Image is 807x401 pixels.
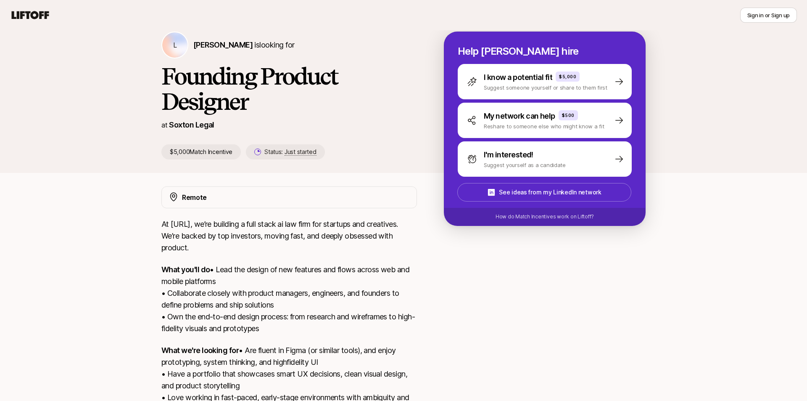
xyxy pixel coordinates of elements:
[161,120,167,130] p: at
[484,122,604,130] p: Reshare to someone else who might know a fit
[182,192,207,203] p: Remote
[559,73,576,80] p: $5,000
[169,119,214,131] p: Soxton Legal
[161,144,241,159] p: $5,000 Match Incentive
[285,148,316,156] span: Just started
[161,264,417,335] p: • Lead the design of new features and flows across web and mobile platforms • Collaborate closely...
[484,110,555,122] p: My network can help
[173,40,177,50] p: L
[496,213,594,220] p: How do Match Incentives work on Liftoff?
[484,72,552,83] p: I know a potential fit
[562,112,575,119] p: $500
[264,147,316,157] p: Status:
[458,45,632,57] p: Help [PERSON_NAME] hire
[161,218,417,254] p: At [URL], we’re building a full stack ai law firm for startups and creatives. We’re backed by top...
[484,161,566,169] p: Suggest yourself as a candidate
[193,39,294,51] p: is looking for
[161,265,210,274] strong: What you'll do
[161,346,239,355] strong: What we're looking for
[193,40,253,49] span: [PERSON_NAME]
[740,8,797,23] button: Sign in or Sign up
[484,149,533,161] p: I'm interested!
[161,64,417,114] h1: Founding Product Designer
[457,183,631,202] button: See ideas from my LinkedIn network
[484,83,607,92] p: Suggest someone yourself or share to them first
[499,187,601,197] p: See ideas from my LinkedIn network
